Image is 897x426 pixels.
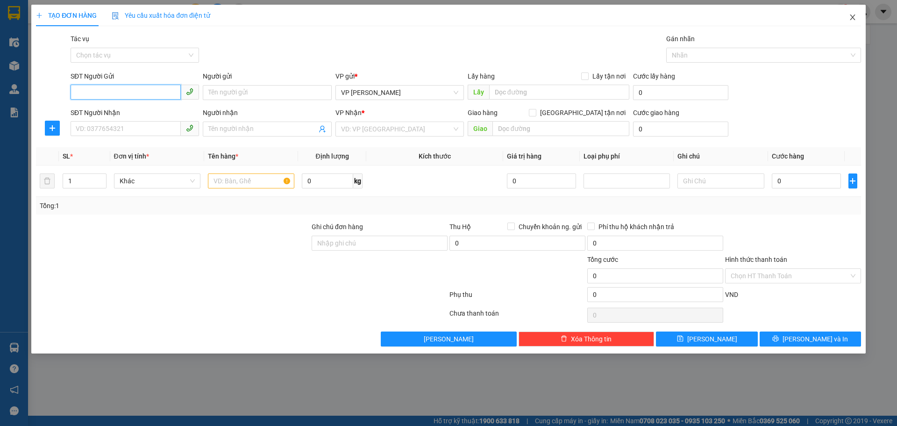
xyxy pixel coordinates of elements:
[381,332,517,347] button: [PERSON_NAME]
[353,173,363,188] span: kg
[580,147,674,166] th: Loại phụ phí
[468,109,498,116] span: Giao hàng
[208,173,294,188] input: VD: Bàn, Ghế
[419,152,451,160] span: Kích thước
[315,152,349,160] span: Định lượng
[468,72,495,80] span: Lấy hàng
[36,12,97,19] span: TẠO ĐƠN HÀNG
[71,108,199,118] div: SĐT Người Nhận
[561,335,567,343] span: delete
[507,173,577,188] input: 0
[99,182,104,188] span: down
[633,72,675,80] label: Cước lấy hàng
[666,35,695,43] label: Gán nhãn
[112,12,210,19] span: Yêu cầu xuất hóa đơn điện tử
[36,12,43,19] span: plus
[519,332,655,347] button: deleteXóa Thông tin
[96,181,106,188] span: Decrease Value
[783,334,848,344] span: [PERSON_NAME] và In
[40,173,55,188] button: delete
[341,86,458,100] span: VP Hoằng Kim
[448,308,586,325] div: Chưa thanh toán
[449,223,471,231] span: Thu Hộ
[848,173,857,188] button: plus
[71,35,89,43] label: Tác vụ
[45,121,60,136] button: plus
[589,71,629,81] span: Lấy tận nơi
[71,71,199,81] div: SĐT Người Gửi
[656,332,757,347] button: save[PERSON_NAME]
[849,14,856,21] span: close
[96,174,106,181] span: Increase Value
[492,121,629,136] input: Dọc đường
[335,109,362,116] span: VP Nhận
[633,85,728,100] input: Cước lấy hàng
[448,289,586,306] div: Phụ thu
[587,256,618,263] span: Tổng cước
[725,291,738,298] span: VND
[112,12,119,20] img: icon
[677,173,764,188] input: Ghi Chú
[677,335,683,343] span: save
[335,71,464,81] div: VP gửi
[674,147,768,166] th: Ghi chú
[63,152,70,160] span: SL
[772,335,779,343] span: printer
[840,5,866,31] button: Close
[772,152,804,160] span: Cước hàng
[536,108,629,118] span: [GEOGRAPHIC_DATA] tận nơi
[595,222,678,232] span: Phí thu hộ khách nhận trả
[489,85,629,100] input: Dọc đường
[120,174,195,188] span: Khác
[45,124,59,132] span: plus
[687,334,737,344] span: [PERSON_NAME]
[515,222,585,232] span: Chuyển khoản ng. gửi
[114,152,149,160] span: Đơn vị tính
[186,88,193,95] span: phone
[208,152,238,160] span: Tên hàng
[312,236,448,251] input: Ghi chú đơn hàng
[468,121,492,136] span: Giao
[40,201,346,211] div: Tổng: 1
[760,332,861,347] button: printer[PERSON_NAME] và In
[507,152,541,160] span: Giá trị hàng
[312,223,363,231] label: Ghi chú đơn hàng
[319,125,326,133] span: user-add
[186,124,193,132] span: phone
[424,334,474,344] span: [PERSON_NAME]
[571,334,612,344] span: Xóa Thông tin
[633,109,679,116] label: Cước giao hàng
[633,122,728,137] input: Cước giao hàng
[725,256,787,263] label: Hình thức thanh toán
[849,177,857,185] span: plus
[203,108,331,118] div: Người nhận
[468,85,489,100] span: Lấy
[203,71,331,81] div: Người gửi
[99,175,104,181] span: up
